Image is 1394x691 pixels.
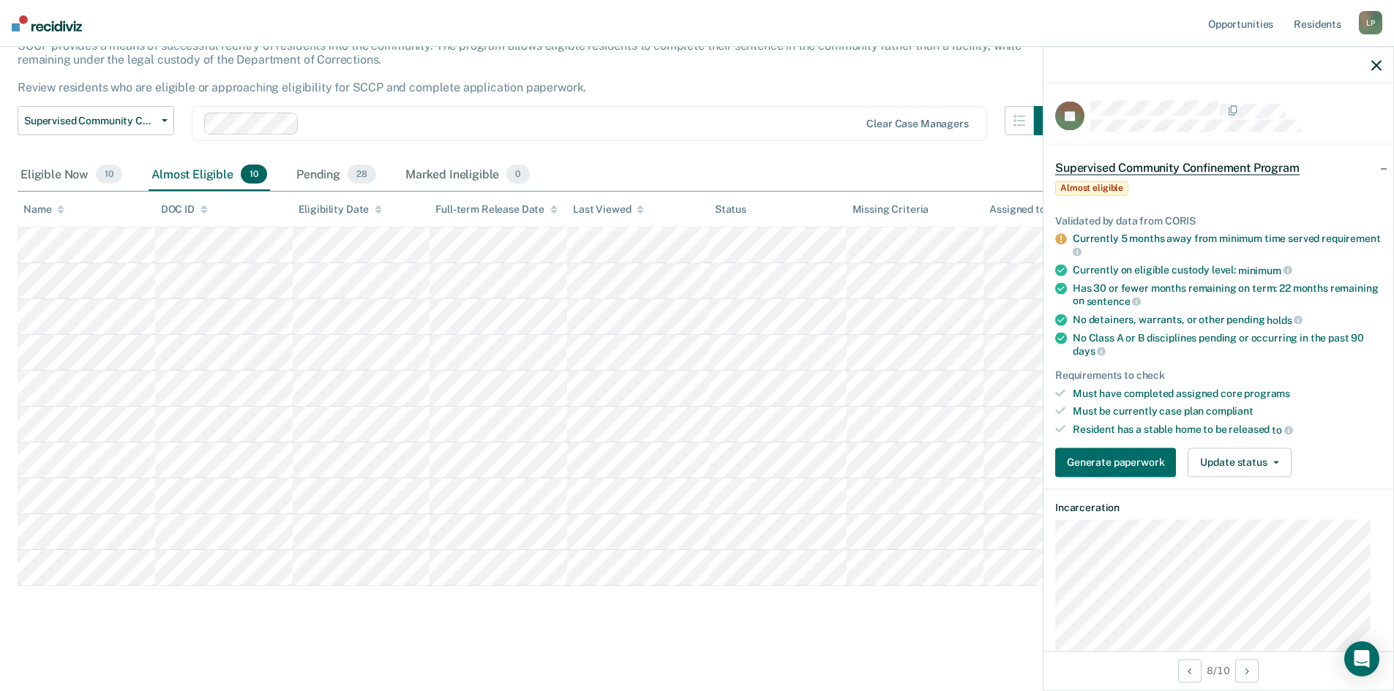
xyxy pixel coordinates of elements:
div: Must be currently case plan [1073,405,1382,418]
div: No detainers, warrants, or other pending [1073,313,1382,326]
span: Supervised Community Confinement Program [24,115,156,127]
span: programs [1244,387,1290,399]
div: Must have completed assigned core [1073,387,1382,399]
span: compliant [1206,405,1254,417]
button: Update status [1188,448,1291,477]
div: Last Viewed [573,203,644,216]
span: 10 [241,165,267,184]
span: Supervised Community Confinement Program [1055,160,1300,175]
div: Open Intercom Messenger [1344,641,1379,676]
span: Almost eligible [1055,181,1128,195]
div: DOC ID [161,203,208,216]
span: to [1272,424,1293,436]
button: Next Opportunity [1235,659,1259,682]
span: 0 [506,165,529,184]
div: Supervised Community Confinement ProgramAlmost eligible [1043,144,1393,208]
div: Validated by data from CORIS [1055,214,1382,227]
div: Missing Criteria [852,203,929,216]
div: Requirements to check [1055,369,1382,381]
div: Has 30 or fewer months remaining on term: 22 months remaining on [1073,282,1382,307]
a: Generate paperwork [1055,448,1182,477]
span: holds [1267,314,1303,325]
span: minimum [1238,264,1292,276]
div: Status [715,203,746,216]
div: Pending [293,159,379,191]
img: Recidiviz [12,15,82,31]
div: Almost Eligible [149,159,270,191]
button: Generate paperwork [1055,448,1176,477]
div: Clear case managers [866,118,968,130]
div: Currently 5 months away from minimum time served requirement [1073,233,1382,257]
div: L P [1359,11,1382,34]
span: sentence [1087,295,1142,307]
button: Previous Opportunity [1178,659,1202,682]
div: Currently on eligible custody level: [1073,263,1382,276]
dt: Incarceration [1055,501,1382,513]
div: Name [23,203,64,216]
div: Marked Ineligible [402,159,533,191]
div: Full-term Release Date [435,203,558,216]
span: days [1073,345,1106,357]
div: Eligibility Date [299,203,383,216]
span: 10 [96,165,122,184]
p: SCCP provides a means of successful reentry of residents into the community. The program allows e... [18,39,1022,95]
div: 8 / 10 [1043,651,1393,690]
div: Assigned to [989,203,1058,216]
div: Resident has a stable home to be released [1073,423,1382,437]
div: No Class A or B disciplines pending or occurring in the past 90 [1073,332,1382,357]
div: Eligible Now [18,159,125,191]
span: 28 [348,165,376,184]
